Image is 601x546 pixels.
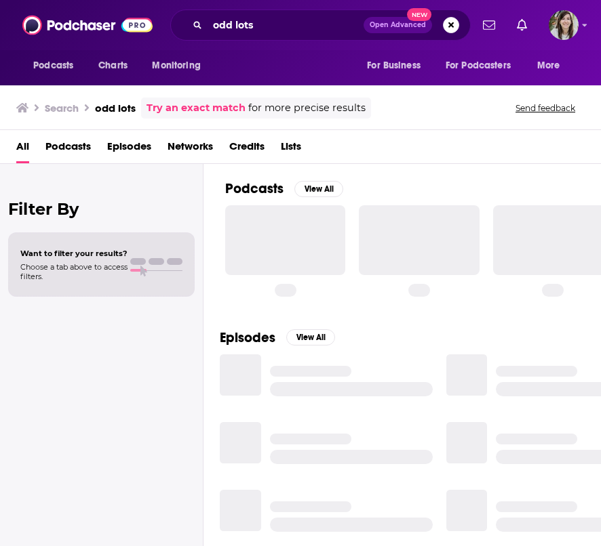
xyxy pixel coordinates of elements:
[446,56,511,75] span: For Podcasters
[229,135,265,163] a: Credits
[45,102,79,114] h3: Search
[90,53,136,79] a: Charts
[478,14,501,37] a: Show notifications dropdown
[95,102,136,114] h3: odd lots
[45,135,91,163] a: Podcasts
[152,56,200,75] span: Monitoring
[147,100,246,116] a: Try an exact match
[248,100,366,116] span: for more precise results
[549,10,579,40] img: User Profile
[225,180,284,197] h2: Podcasts
[528,53,577,79] button: open menu
[8,199,195,219] h2: Filter By
[33,56,73,75] span: Podcasts
[549,10,579,40] span: Logged in as devinandrade
[20,262,128,281] span: Choose a tab above to access filters.
[370,22,426,28] span: Open Advanced
[170,9,471,41] div: Search podcasts, credits, & more...
[437,53,530,79] button: open menu
[24,53,91,79] button: open menu
[364,17,432,33] button: Open AdvancedNew
[511,102,579,114] button: Send feedback
[22,12,153,38] img: Podchaser - Follow, Share and Rate Podcasts
[511,14,532,37] a: Show notifications dropdown
[168,135,213,163] a: Networks
[537,56,560,75] span: More
[142,53,218,79] button: open menu
[549,10,579,40] button: Show profile menu
[367,56,421,75] span: For Business
[16,135,29,163] a: All
[225,180,343,197] a: PodcastsView All
[208,14,364,36] input: Search podcasts, credits, & more...
[357,53,438,79] button: open menu
[220,329,275,346] h2: Episodes
[281,135,301,163] a: Lists
[286,329,335,345] button: View All
[98,56,128,75] span: Charts
[407,8,431,21] span: New
[20,249,128,258] span: Want to filter your results?
[294,181,343,197] button: View All
[107,135,151,163] a: Episodes
[220,329,335,346] a: EpisodesView All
